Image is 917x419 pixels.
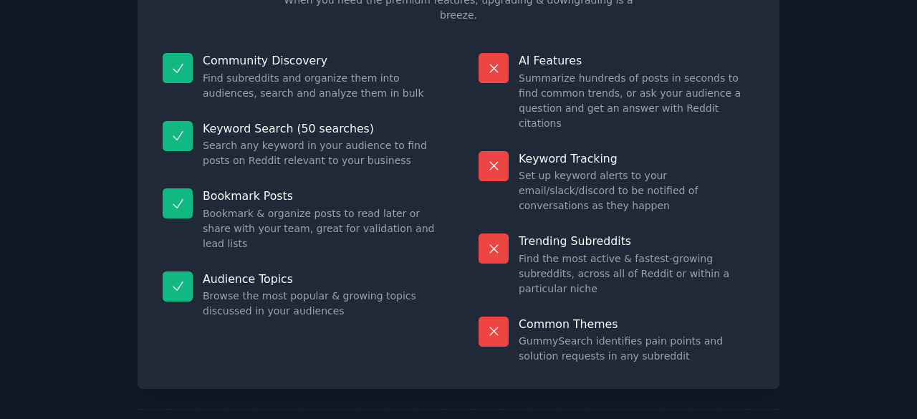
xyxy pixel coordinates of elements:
[519,151,754,166] p: Keyword Tracking
[203,71,438,101] dd: Find subreddits and organize them into audiences, search and analyze them in bulk
[519,334,754,364] dd: GummySearch identifies pain points and solution requests in any subreddit
[519,71,754,131] dd: Summarize hundreds of posts in seconds to find common trends, or ask your audience a question and...
[203,188,438,203] p: Bookmark Posts
[203,121,438,136] p: Keyword Search (50 searches)
[519,53,754,68] p: AI Features
[203,206,438,251] dd: Bookmark & organize posts to read later or share with your team, great for validation and lead lists
[519,168,754,213] dd: Set up keyword alerts to your email/slack/discord to be notified of conversations as they happen
[203,138,438,168] dd: Search any keyword in your audience to find posts on Reddit relevant to your business
[519,317,754,332] p: Common Themes
[519,233,754,249] p: Trending Subreddits
[203,289,438,319] dd: Browse the most popular & growing topics discussed in your audiences
[519,251,754,297] dd: Find the most active & fastest-growing subreddits, across all of Reddit or within a particular niche
[203,53,438,68] p: Community Discovery
[203,271,438,286] p: Audience Topics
